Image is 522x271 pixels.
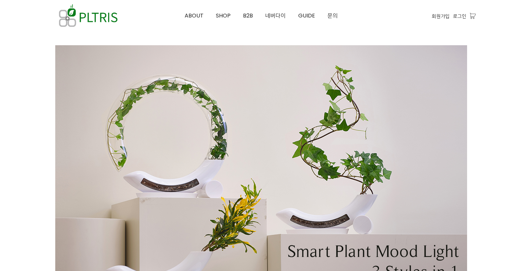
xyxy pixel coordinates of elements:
a: B2B [237,0,259,31]
a: 문의 [321,0,344,31]
span: 문의 [327,12,338,20]
span: GUIDE [298,12,315,20]
span: 네버다이 [265,12,286,20]
a: SHOP [210,0,237,31]
a: GUIDE [292,0,321,31]
span: SHOP [216,12,231,20]
a: 로그인 [453,12,466,20]
span: ABOUT [185,12,204,20]
a: 네버다이 [259,0,292,31]
a: ABOUT [178,0,210,31]
span: B2B [243,12,253,20]
a: 회원가입 [432,12,450,20]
